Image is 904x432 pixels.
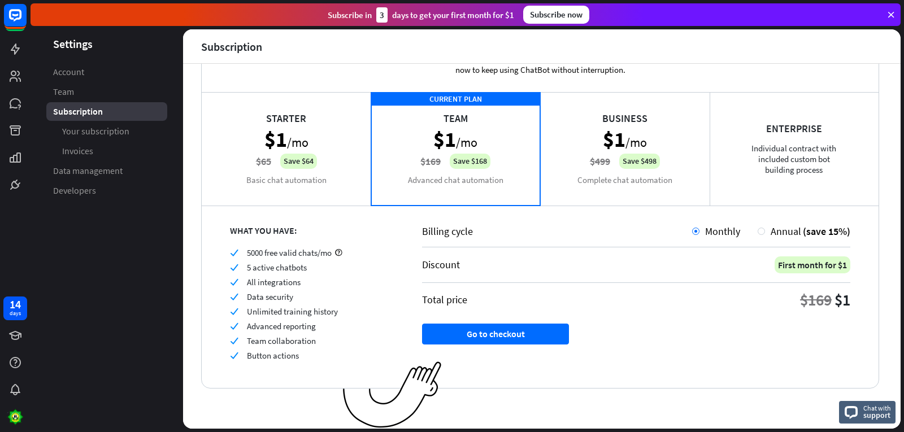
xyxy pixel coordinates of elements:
[863,403,891,413] span: Chat with
[247,291,293,302] span: Data security
[247,321,316,331] span: Advanced reporting
[46,82,167,101] a: Team
[230,322,238,330] i: check
[230,293,238,301] i: check
[53,106,103,117] span: Subscription
[775,256,850,273] div: First month for $1
[247,350,299,361] span: Button actions
[376,7,388,23] div: 3
[46,63,167,81] a: Account
[771,225,801,238] span: Annual
[422,293,467,306] div: Total price
[419,37,662,92] div: Your current plan: , ends in . Subscribe now to keep using ChatBot without interruption.
[46,142,167,160] a: Invoices
[803,225,850,238] span: (save 15%)
[53,66,84,78] span: Account
[230,337,238,345] i: check
[53,185,96,197] span: Developers
[10,309,21,317] div: days
[230,263,238,272] i: check
[201,40,262,53] div: Subscription
[9,5,43,38] button: Open LiveChat chat widget
[230,351,238,360] i: check
[247,335,316,346] span: Team collaboration
[62,145,93,157] span: Invoices
[247,277,301,287] span: All integrations
[800,290,832,310] div: $169
[53,86,74,98] span: Team
[230,307,238,316] i: check
[863,410,891,420] span: support
[230,225,394,236] div: WHAT YOU HAVE:
[31,36,183,51] header: Settings
[328,7,514,23] div: Subscribe in days to get your first month for $1
[46,122,167,141] a: Your subscription
[3,296,27,320] a: 14 days
[62,125,129,137] span: Your subscription
[422,258,460,271] div: Discount
[247,247,332,258] span: 5000 free valid chats/mo
[53,165,123,177] span: Data management
[422,324,569,344] button: Go to checkout
[46,162,167,180] a: Data management
[247,262,307,273] span: 5 active chatbots
[705,225,740,238] span: Monthly
[247,306,338,317] span: Unlimited training history
[230,248,238,257] i: check
[230,278,238,286] i: check
[835,290,850,310] div: $1
[343,361,442,429] img: ec979a0a656117aaf919.png
[422,225,692,238] div: Billing cycle
[46,181,167,200] a: Developers
[523,6,589,24] div: Subscribe now
[10,299,21,309] div: 14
